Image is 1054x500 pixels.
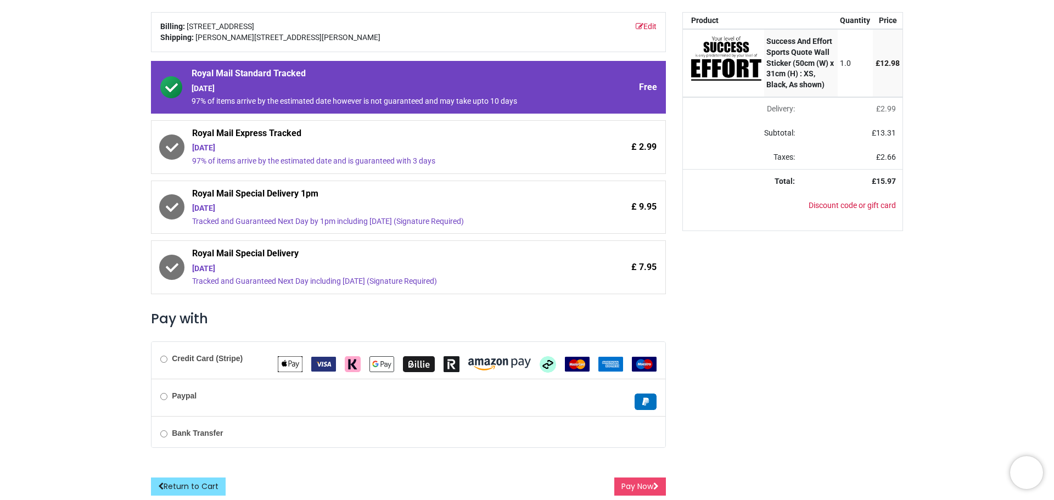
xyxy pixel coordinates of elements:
span: Free [639,81,657,93]
span: £ 9.95 [631,201,657,213]
input: Bank Transfer [160,430,167,437]
img: Google Pay [369,356,394,372]
div: [DATE] [192,83,564,94]
strong: Total: [775,177,795,186]
span: Royal Mail Express Tracked [192,127,564,143]
span: £ 7.95 [631,261,657,273]
div: 1.0 [840,58,870,69]
b: Paypal [172,391,197,400]
a: Edit [636,21,657,32]
td: Subtotal: [683,121,801,145]
span: Maestro [632,359,657,368]
img: Revolut Pay [444,356,459,372]
span: £ [876,104,896,113]
span: American Express [598,359,623,368]
input: Paypal [160,393,167,400]
span: Revolut Pay [444,359,459,368]
img: Maestro [632,357,657,372]
span: MasterCard [565,359,590,368]
span: VISA [311,359,336,368]
a: Return to Cart [151,477,226,496]
img: Amazon Pay [468,358,531,370]
div: Tracked and Guaranteed Next Day including [DATE] (Signature Required) [192,276,564,287]
strong: £ [872,177,896,186]
b: Billing: [160,22,185,31]
button: Pay Now [614,477,666,496]
span: £ [876,59,900,68]
div: Tracked and Guaranteed Next Day by 1pm including [DATE] (Signature Required) [192,216,564,227]
th: Price [873,13,902,29]
span: Google Pay [369,359,394,368]
span: Apple Pay [278,359,302,368]
span: [PERSON_NAME][STREET_ADDRESS][PERSON_NAME] [195,32,380,43]
div: [DATE] [192,263,564,274]
th: Product [683,13,764,29]
div: 97% of items arrive by the estimated date and is guaranteed with 3 days [192,156,564,167]
span: 12.98 [880,59,900,68]
iframe: Brevo live chat [1010,456,1043,489]
span: £ [872,128,896,137]
span: 15.97 [876,177,896,186]
span: [STREET_ADDRESS] [187,21,254,32]
span: Billie [403,359,435,368]
td: Delivery will be updated after choosing a new delivery method [683,97,801,121]
img: Paypal [635,394,657,410]
b: Shipping: [160,33,194,42]
div: 97% of items arrive by the estimated date however is not guaranteed and may take upto 10 days [192,96,564,107]
img: Apple Pay [278,356,302,372]
span: £ 2.99 [631,141,657,153]
img: ihZb8AAAAAZJREFUAwCGcqVrIDXOywAAAABJRU5ErkJggg== [691,36,761,80]
b: Credit Card (Stripe) [172,354,243,363]
span: Klarna [345,359,361,368]
td: Taxes: [683,145,801,170]
span: £ [876,153,896,161]
strong: Success And Effort Sports Quote Wall Sticker (50cm (W) x 31cm (H) : XS, Black, As shown) [766,37,834,88]
img: MasterCard [565,357,590,372]
img: American Express [598,357,623,372]
img: Billie [403,356,435,372]
div: [DATE] [192,203,564,214]
img: Klarna [345,356,361,372]
div: [DATE] [192,143,564,154]
b: Bank Transfer [172,429,223,437]
span: Royal Mail Special Delivery [192,248,564,263]
th: Quantity [838,13,873,29]
span: 13.31 [876,128,896,137]
span: Afterpay Clearpay [540,359,556,368]
span: Royal Mail Special Delivery 1pm [192,188,564,203]
a: Discount code or gift card [809,201,896,210]
img: Afterpay Clearpay [540,356,556,373]
span: Amazon Pay [468,359,531,368]
input: Credit Card (Stripe) [160,356,167,363]
h3: Pay with [151,310,666,328]
span: Royal Mail Standard Tracked [192,68,564,83]
img: VISA [311,357,336,372]
span: 2.99 [881,104,896,113]
span: 2.66 [881,153,896,161]
span: Paypal [635,397,657,406]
